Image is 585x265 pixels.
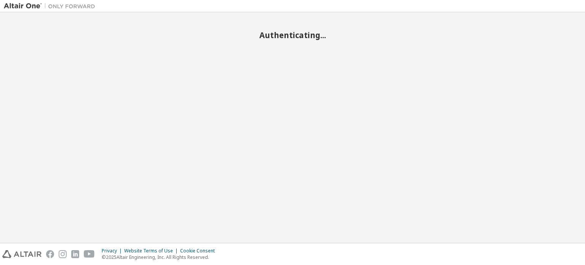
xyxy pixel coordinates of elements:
[102,248,124,254] div: Privacy
[180,248,219,254] div: Cookie Consent
[4,2,99,10] img: Altair One
[71,250,79,258] img: linkedin.svg
[59,250,67,258] img: instagram.svg
[84,250,95,258] img: youtube.svg
[4,30,581,40] h2: Authenticating...
[46,250,54,258] img: facebook.svg
[2,250,42,258] img: altair_logo.svg
[102,254,219,260] p: © 2025 Altair Engineering, Inc. All Rights Reserved.
[124,248,180,254] div: Website Terms of Use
